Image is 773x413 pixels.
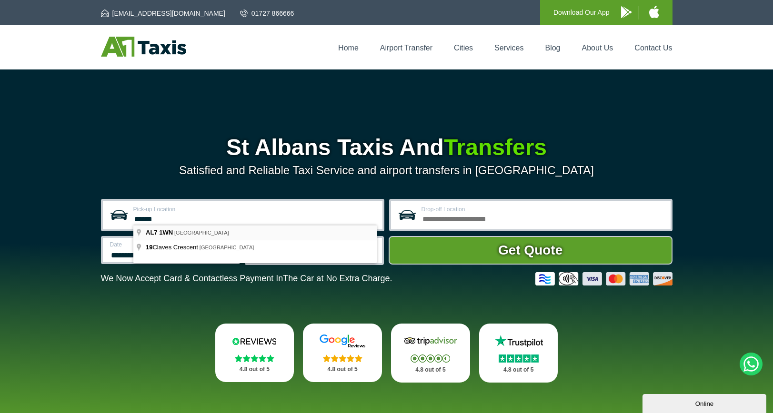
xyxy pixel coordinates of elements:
[621,6,632,18] img: A1 Taxis Android App
[380,44,432,52] a: Airport Transfer
[490,364,548,376] p: 4.8 out of 5
[146,229,173,236] span: AL7 1WN
[215,324,294,382] a: Reviews.io Stars 4.8 out of 5
[422,206,665,212] label: Drop-off Location
[582,44,613,52] a: About Us
[323,354,362,362] img: Stars
[391,324,470,383] a: Tripadvisor Stars 4.8 out of 5
[545,44,560,52] a: Blog
[535,272,673,285] img: Credit And Debit Cards
[101,37,186,57] img: A1 Taxis St Albans LTD
[338,44,359,52] a: Home
[146,244,152,251] span: 19
[454,44,473,52] a: Cities
[101,164,673,177] p: Satisfied and Reliable Taxi Service and airport transfers in [GEOGRAPHIC_DATA]
[479,324,558,383] a: Trustpilot Stars 4.8 out of 5
[649,6,659,18] img: A1 Taxis iPhone App
[133,206,377,212] label: Pick-up Location
[402,334,459,348] img: Tripadvisor
[494,44,523,52] a: Services
[101,136,673,159] h1: St Albans Taxis And
[235,354,274,362] img: Stars
[110,242,232,247] label: Date
[226,334,283,348] img: Reviews.io
[226,364,284,375] p: 4.8 out of 5
[314,334,371,348] img: Google
[389,236,673,265] button: Get Quote
[101,9,225,18] a: [EMAIL_ADDRESS][DOMAIN_NAME]
[283,274,392,283] span: The Car at No Extra Charge.
[553,7,610,19] p: Download Our App
[634,44,672,52] a: Contact Us
[642,392,768,413] iframe: chat widget
[490,334,547,348] img: Trustpilot
[402,364,460,376] p: 4.8 out of 5
[313,364,371,375] p: 4.8 out of 5
[174,230,229,236] span: [GEOGRAPHIC_DATA]
[240,9,294,18] a: 01727 866666
[146,244,200,251] span: Claves Crescent
[411,354,450,363] img: Stars
[444,135,547,160] span: Transfers
[200,245,254,250] span: [GEOGRAPHIC_DATA]
[101,274,392,284] p: We Now Accept Card & Contactless Payment In
[499,354,539,363] img: Stars
[303,324,382,382] a: Google Stars 4.8 out of 5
